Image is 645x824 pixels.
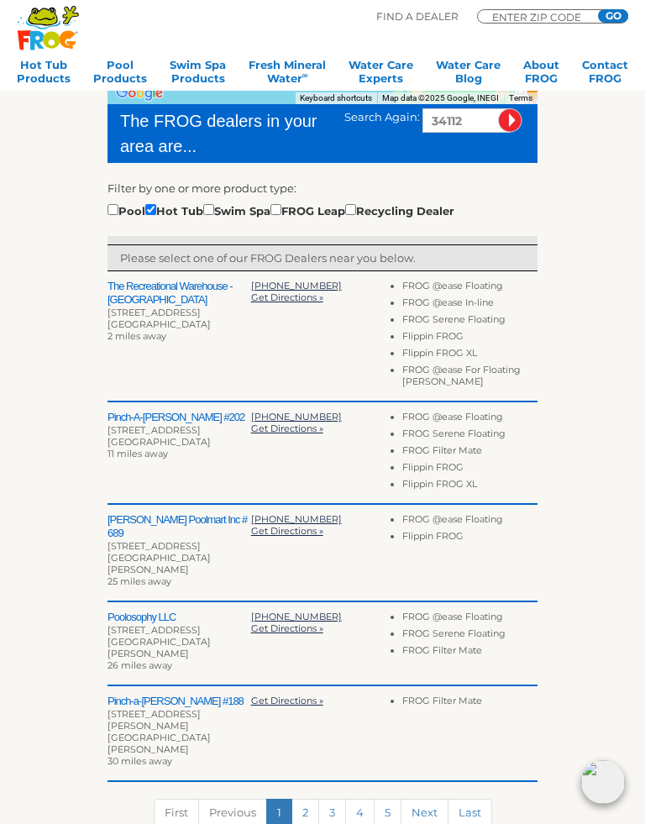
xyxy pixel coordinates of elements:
[107,732,251,755] div: [GEOGRAPHIC_DATA][PERSON_NAME]
[582,58,628,92] a: ContactFROG
[251,411,342,422] a: [PHONE_NUMBER]
[107,611,251,624] h2: Poolosophy LLC
[402,461,537,478] li: Flippin FROG
[302,71,308,80] sup: ∞
[402,611,537,627] li: FROG @ease Floating
[107,280,251,307] h2: The Recreational Warehouse - [GEOGRAPHIC_DATA]
[120,108,329,159] div: The FROG dealers in your area are...
[107,552,251,575] div: [GEOGRAPHIC_DATA][PERSON_NAME]
[107,624,251,636] div: [STREET_ADDRESS]
[93,58,147,92] a: PoolProducts
[344,110,420,123] span: Search Again:
[251,291,323,303] a: Get Directions »
[251,525,323,537] a: Get Directions »
[402,347,537,364] li: Flippin FROG XL
[300,92,372,104] button: Keyboard shortcuts
[382,93,499,102] span: Map data ©2025 Google, INEGI
[107,575,171,587] span: 25 miles away
[107,411,251,424] h2: Pinch-A-[PERSON_NAME] #202
[376,9,459,24] p: Find A Dealer
[120,249,525,266] p: Please select one of our FROG Dealers near you below.
[402,280,537,297] li: FROG @ease Floating
[251,280,342,291] a: [PHONE_NUMBER]
[107,755,172,767] span: 30 miles away
[251,422,323,434] a: Get Directions »
[402,411,537,428] li: FROG @ease Floating
[251,622,323,634] a: Get Directions »
[107,636,251,659] div: [GEOGRAPHIC_DATA][PERSON_NAME]
[402,364,537,392] li: FROG @ease For Floating [PERSON_NAME]
[170,58,226,92] a: Swim SpaProducts
[402,627,537,644] li: FROG Serene Floating
[107,695,251,708] h2: Pinch-a-[PERSON_NAME] #188
[107,448,168,459] span: 11 miles away
[402,530,537,547] li: Flippin FROG
[498,108,522,133] input: Submit
[251,611,342,622] a: [PHONE_NUMBER]
[402,478,537,495] li: Flippin FROG XL
[17,58,71,92] a: Hot TubProducts
[523,58,559,92] a: AboutFROG
[251,513,342,525] a: [PHONE_NUMBER]
[402,644,537,661] li: FROG Filter Mate
[107,318,251,330] div: [GEOGRAPHIC_DATA]
[107,708,251,732] div: [STREET_ADDRESS][PERSON_NAME]
[598,9,628,23] input: GO
[402,428,537,444] li: FROG Serene Floating
[581,760,625,804] img: openIcon
[436,58,501,92] a: Water CareBlog
[402,695,537,711] li: FROG Filter Mate
[402,330,537,347] li: Flippin FROG
[402,513,537,530] li: FROG @ease Floating
[490,13,591,21] input: Zip Code Form
[402,444,537,461] li: FROG Filter Mate
[107,330,166,342] span: 2 miles away
[349,58,413,92] a: Water CareExperts
[107,180,296,197] label: Filter by one or more product type:
[107,540,251,552] div: [STREET_ADDRESS]
[509,93,532,102] a: Terms (opens in new tab)
[402,297,537,313] li: FROG @ease In-line
[107,201,454,219] div: Pool Hot Tub Swim Spa FROG Leap Recycling Dealer
[107,513,251,540] h2: [PERSON_NAME] Poolmart Inc # 689
[107,307,251,318] div: [STREET_ADDRESS]
[249,58,326,92] a: Fresh MineralWater∞
[107,436,251,448] div: [GEOGRAPHIC_DATA]
[107,659,172,671] span: 26 miles away
[402,313,537,330] li: FROG Serene Floating
[251,695,323,706] a: Get Directions »
[107,424,251,436] div: [STREET_ADDRESS]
